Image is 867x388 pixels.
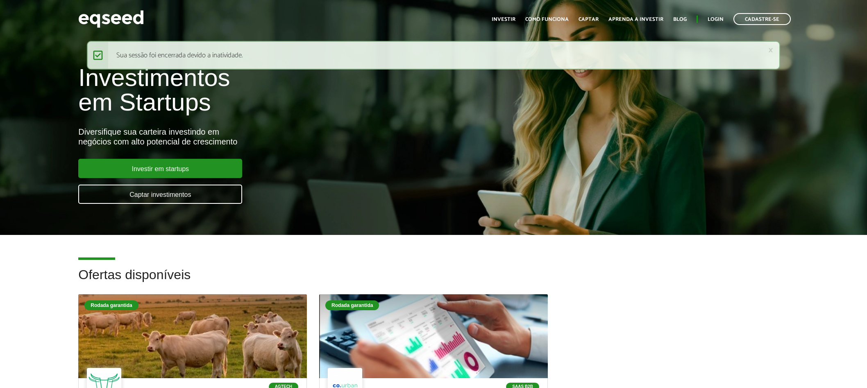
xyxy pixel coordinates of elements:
div: Diversifique sua carteira investindo em negócios com alto potencial de crescimento [78,127,499,147]
a: Cadastre-se [733,13,791,25]
a: Captar [579,17,599,22]
a: Investir em startups [78,159,242,178]
div: Rodada garantida [325,300,379,310]
a: Investir [492,17,515,22]
a: Aprenda a investir [608,17,663,22]
div: Sua sessão foi encerrada devido a inatividade. [87,41,781,70]
h1: Investimentos em Startups [78,65,499,115]
a: Login [708,17,724,22]
a: Como funciona [525,17,569,22]
a: × [768,46,773,54]
img: EqSeed [78,8,144,30]
a: Captar investimentos [78,185,242,204]
a: Blog [673,17,687,22]
h2: Ofertas disponíveis [78,268,788,294]
div: Rodada garantida [84,300,138,310]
